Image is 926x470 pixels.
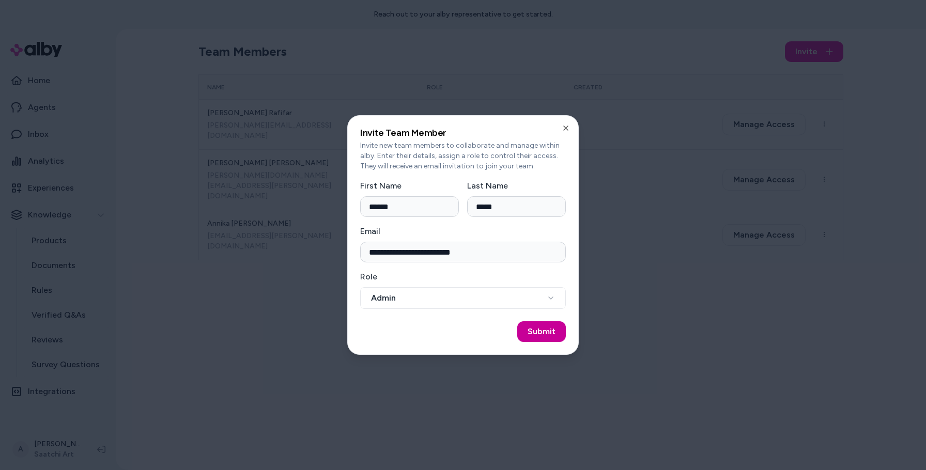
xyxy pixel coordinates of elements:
[360,128,566,137] h2: Invite Team Member
[360,140,566,171] p: Invite new team members to collaborate and manage within alby. Enter their details, assign a role...
[467,181,508,191] label: Last Name
[517,321,566,342] button: Submit
[360,226,380,236] label: Email
[360,272,377,281] label: Role
[360,181,402,191] label: First Name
